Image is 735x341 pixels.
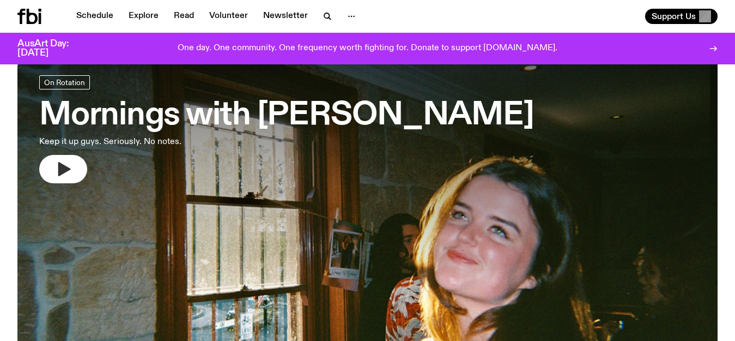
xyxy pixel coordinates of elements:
a: Volunteer [203,9,254,24]
a: Explore [122,9,165,24]
p: Keep it up guys. Seriously. No notes. [39,135,318,148]
span: Support Us [652,11,696,21]
span: On Rotation [44,78,85,86]
a: On Rotation [39,75,90,89]
a: Schedule [70,9,120,24]
a: Mornings with [PERSON_NAME]Keep it up guys. Seriously. No notes. [39,75,534,183]
a: Read [167,9,201,24]
a: Newsletter [257,9,314,24]
h3: AusArt Day: [DATE] [17,39,87,58]
h3: Mornings with [PERSON_NAME] [39,100,534,131]
p: One day. One community. One frequency worth fighting for. Donate to support [DOMAIN_NAME]. [178,44,557,53]
button: Support Us [645,9,718,24]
